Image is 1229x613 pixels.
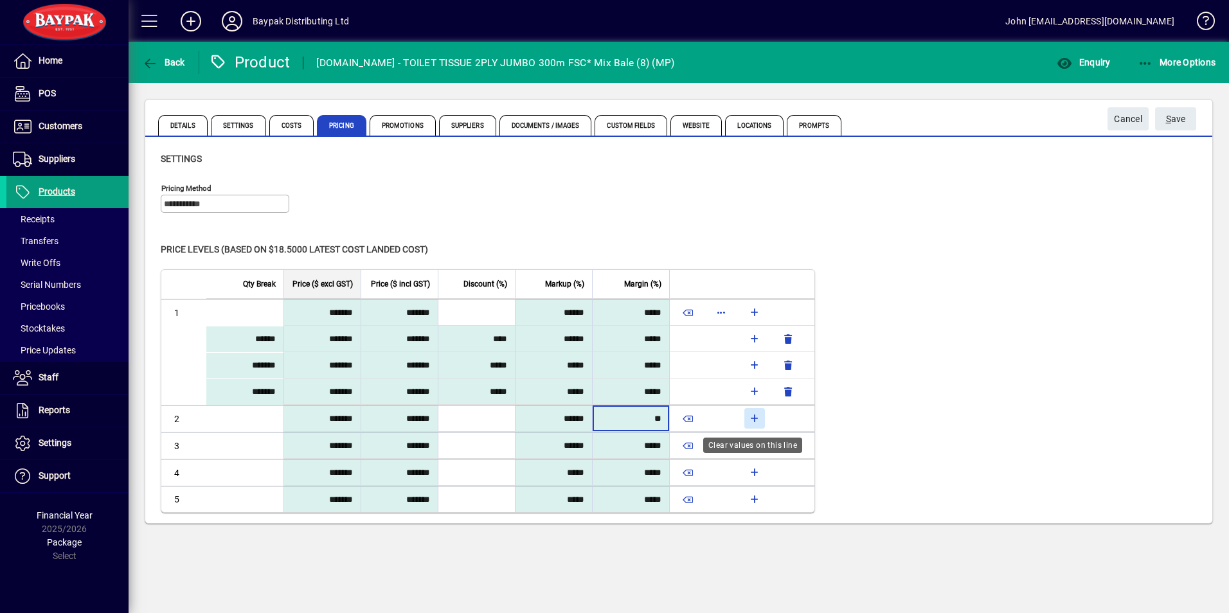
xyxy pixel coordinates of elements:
td: 4 [161,459,206,486]
span: Qty Break [243,277,276,291]
a: Home [6,45,129,77]
span: Locations [725,115,784,136]
span: Promotions [370,115,436,136]
span: Products [39,186,75,197]
span: Suppliers [39,154,75,164]
span: Stocktakes [13,323,65,333]
span: Write Offs [13,258,60,268]
button: More options [711,302,731,323]
span: Customers [39,121,82,131]
td: 3 [161,432,206,459]
td: 1 [161,299,206,326]
span: Settings [39,438,71,448]
a: Stocktakes [6,317,129,339]
span: Serial Numbers [13,280,81,290]
span: POS [39,88,56,98]
span: Settings [161,154,202,164]
button: More Options [1135,51,1219,74]
a: POS [6,78,129,110]
span: Transfers [13,236,58,246]
button: Cancel [1108,107,1149,130]
a: Knowledge Base [1187,3,1213,44]
span: Prompts [787,115,841,136]
div: [DOMAIN_NAME] - TOILET TISSUE 2PLY JUMBO 300m FSC* Mix Bale (8) (MP) [316,53,674,73]
span: Details [158,115,208,136]
span: Home [39,55,62,66]
span: Enquiry [1057,57,1110,67]
span: Costs [269,115,314,136]
span: Price ($ excl GST) [292,277,353,291]
div: Clear values on this line [703,438,802,453]
button: Add [170,10,211,33]
div: Product [209,52,291,73]
a: Pricebooks [6,296,129,317]
a: Price Updates [6,339,129,361]
span: Pricing [317,115,366,136]
a: Serial Numbers [6,274,129,296]
a: Transfers [6,230,129,252]
span: Price ($ incl GST) [371,277,430,291]
span: S [1166,114,1171,124]
span: More Options [1138,57,1216,67]
span: Pricebooks [13,301,65,312]
span: Settings [211,115,266,136]
span: Price levels (based on $18.5000 Latest cost landed cost) [161,244,428,254]
span: Custom Fields [595,115,667,136]
a: Reports [6,395,129,427]
span: Discount (%) [463,277,507,291]
span: Website [670,115,722,136]
span: Financial Year [37,510,93,520]
button: Back [139,51,188,74]
a: Write Offs [6,252,129,274]
td: 2 [161,405,206,432]
td: 5 [161,486,206,512]
a: Support [6,460,129,492]
a: Settings [6,427,129,459]
span: Staff [39,372,58,382]
span: Reports [39,405,70,415]
div: Baypak Distributing Ltd [253,11,349,31]
span: Suppliers [439,115,496,136]
span: Documents / Images [499,115,592,136]
span: Price Updates [13,345,76,355]
mat-label: Pricing method [161,184,211,193]
span: Package [47,537,82,547]
span: Cancel [1114,109,1142,130]
a: Staff [6,362,129,394]
button: Profile [211,10,253,33]
a: Suppliers [6,143,129,175]
button: Save [1155,107,1196,130]
a: Customers [6,111,129,143]
a: Receipts [6,208,129,230]
span: Support [39,470,71,481]
span: Back [142,57,185,67]
span: Receipts [13,214,55,224]
div: John [EMAIL_ADDRESS][DOMAIN_NAME] [1005,11,1174,31]
span: Margin (%) [624,277,661,291]
span: ave [1166,109,1186,130]
button: Enquiry [1054,51,1113,74]
app-page-header-button: Back [129,51,199,74]
span: Markup (%) [545,277,584,291]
